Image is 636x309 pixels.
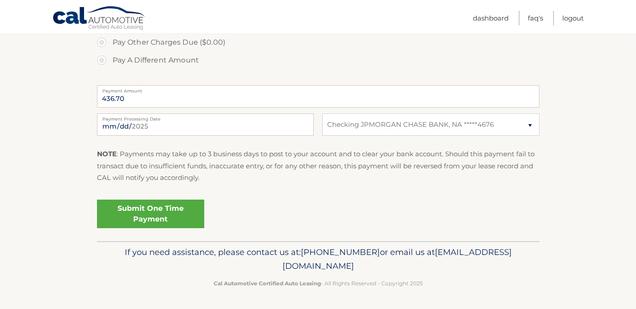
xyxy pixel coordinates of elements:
[97,113,314,136] input: Payment Date
[52,6,146,32] a: Cal Automotive
[97,85,539,108] input: Payment Amount
[97,85,539,92] label: Payment Amount
[97,150,117,158] strong: NOTE
[528,11,543,25] a: FAQ's
[97,51,539,69] label: Pay A Different Amount
[103,279,534,288] p: - All Rights Reserved - Copyright 2025
[97,200,204,228] a: Submit One Time Payment
[97,33,539,51] label: Pay Other Charges Due ($0.00)
[473,11,509,25] a: Dashboard
[214,280,321,287] strong: Cal Automotive Certified Auto Leasing
[97,113,314,121] label: Payment Processing Date
[301,247,380,257] span: [PHONE_NUMBER]
[97,148,539,184] p: : Payments may take up to 3 business days to post to your account and to clear your bank account....
[562,11,584,25] a: Logout
[103,245,534,274] p: If you need assistance, please contact us at: or email us at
